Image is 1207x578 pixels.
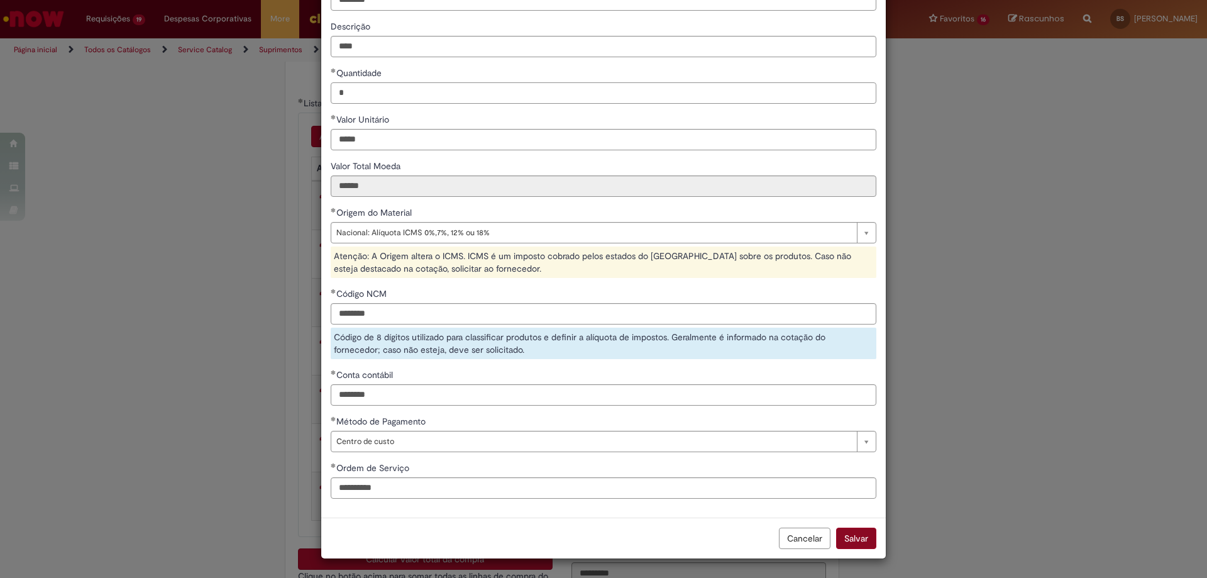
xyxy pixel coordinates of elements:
[836,528,876,549] button: Salvar
[331,328,876,359] div: Código de 8 dígitos utilizado para classificar produtos e definir a alíquota de impostos. Geralme...
[331,384,876,406] input: Conta contábil
[331,82,876,104] input: Quantidade
[331,370,336,375] span: Obrigatório Preenchido
[331,247,876,278] div: Atenção: A Origem altera o ICMS. ICMS é um imposto cobrado pelos estados do [GEOGRAPHIC_DATA] sob...
[331,160,403,172] span: Somente leitura - Valor Total Moeda
[779,528,830,549] button: Cancelar
[331,303,876,325] input: Código NCM
[336,288,389,299] span: Código NCM
[336,114,392,125] span: Valor Unitário
[331,463,336,468] span: Obrigatório Preenchido
[336,416,428,427] span: Método de Pagamento
[331,208,336,213] span: Obrigatório Preenchido
[336,207,414,218] span: Origem do Material
[336,223,851,243] span: Nacional: Alíquota ICMS 0%,7%, 12% ou 18%
[336,67,384,79] span: Quantidade
[331,21,373,32] span: Descrição
[331,175,876,197] input: Valor Total Moeda
[336,431,851,452] span: Centro de custo
[336,462,412,474] span: Ordem de Serviço
[331,114,336,119] span: Obrigatório Preenchido
[331,289,336,294] span: Obrigatório Preenchido
[331,416,336,421] span: Obrigatório Preenchido
[331,129,876,150] input: Valor Unitário
[336,369,395,381] span: Conta contábil
[331,68,336,73] span: Obrigatório Preenchido
[331,477,876,499] input: Ordem de Serviço
[331,36,876,57] input: Descrição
